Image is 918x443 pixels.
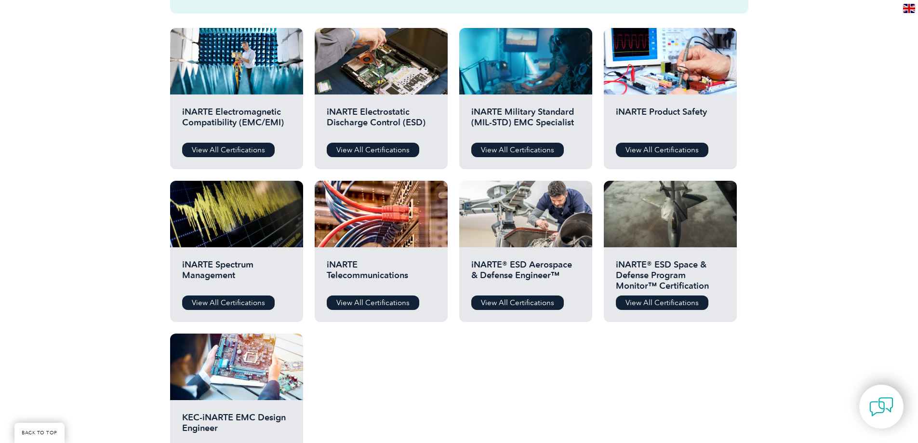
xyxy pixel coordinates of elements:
[616,107,725,135] h2: iNARTE Product Safety
[903,4,915,13] img: en
[182,107,291,135] h2: iNARTE Electromagnetic Compatibility (EMC/EMI)
[327,143,419,157] a: View All Certifications
[327,259,436,288] h2: iNARTE Telecommunications
[616,143,708,157] a: View All Certifications
[616,295,708,310] a: View All Certifications
[182,143,275,157] a: View All Certifications
[471,143,564,157] a: View All Certifications
[471,295,564,310] a: View All Certifications
[869,395,893,419] img: contact-chat.png
[471,259,580,288] h2: iNARTE® ESD Aerospace & Defense Engineer™
[182,295,275,310] a: View All Certifications
[327,295,419,310] a: View All Certifications
[327,107,436,135] h2: iNARTE Electrostatic Discharge Control (ESD)
[471,107,580,135] h2: iNARTE Military Standard (MIL-STD) EMC Specialist
[616,259,725,288] h2: iNARTE® ESD Space & Defense Program Monitor™ Certification
[14,423,65,443] a: BACK TO TOP
[182,412,291,441] h2: KEC-iNARTE EMC Design Engineer
[182,259,291,288] h2: iNARTE Spectrum Management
